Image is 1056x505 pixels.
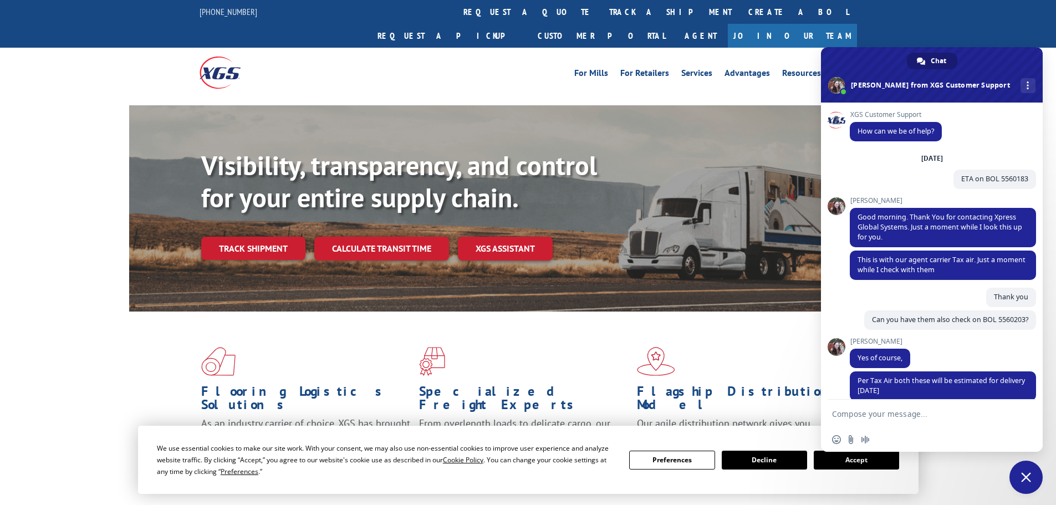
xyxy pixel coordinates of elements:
span: Cookie Policy [443,455,483,465]
span: Preferences [221,467,258,476]
button: Accept [814,451,899,470]
span: ETA on BOL 5560183 [961,174,1028,183]
b: Visibility, transparency, and control for your entire supply chain. [201,148,597,215]
span: XGS Customer Support [850,111,942,119]
span: Our agile distribution network gives you nationwide inventory management on demand. [637,417,841,443]
span: Audio message [861,435,870,444]
img: xgs-icon-total-supply-chain-intelligence-red [201,347,236,376]
a: Customer Portal [529,24,674,48]
h1: Specialized Freight Experts [419,385,629,417]
button: Decline [722,451,807,470]
a: Join Our Team [728,24,857,48]
button: Preferences [629,451,715,470]
div: More channels [1021,78,1035,93]
h1: Flooring Logistics Solutions [201,385,411,417]
a: For Mills [574,69,608,81]
span: This is with our agent carrier Tax air. Just a moment while I check with them [858,255,1026,274]
span: Good morning. Thank You for contacting Xpress Global Systems. Just a moment while I look this up ... [858,212,1022,242]
span: How can we be of help? [858,126,934,136]
span: As an industry carrier of choice, XGS has brought innovation and dedication to flooring logistics... [201,417,410,456]
a: Request a pickup [369,24,529,48]
div: Cookie Consent Prompt [138,426,919,494]
textarea: Compose your message... [832,409,1007,419]
span: Yes of course, [858,353,902,363]
a: Calculate transit time [314,237,449,261]
span: Can you have them also check on BOL 5560203? [872,315,1028,324]
img: xgs-icon-flagship-distribution-model-red [637,347,675,376]
a: Resources [782,69,821,81]
a: [PHONE_NUMBER] [200,6,257,17]
a: Services [681,69,712,81]
span: [PERSON_NAME] [850,338,910,345]
img: xgs-icon-focused-on-flooring-red [419,347,445,376]
a: Advantages [725,69,770,81]
span: Thank you [994,292,1028,302]
div: Close chat [1009,461,1043,494]
div: We use essential cookies to make our site work. With your consent, we may also use non-essential ... [157,442,616,477]
div: Chat [907,53,957,69]
a: Agent [674,24,728,48]
a: Track shipment [201,237,305,260]
a: For Retailers [620,69,669,81]
h1: Flagship Distribution Model [637,385,846,417]
span: Per Tax Air both these will be estimated for delivery [DATE] [858,376,1025,395]
span: [PERSON_NAME] [850,197,1036,205]
span: Insert an emoji [832,435,841,444]
span: Chat [931,53,946,69]
div: [DATE] [921,155,943,162]
p: From overlength loads to delicate cargo, our experienced staff knows the best way to move your fr... [419,417,629,466]
span: Send a file [846,435,855,444]
a: XGS ASSISTANT [458,237,553,261]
